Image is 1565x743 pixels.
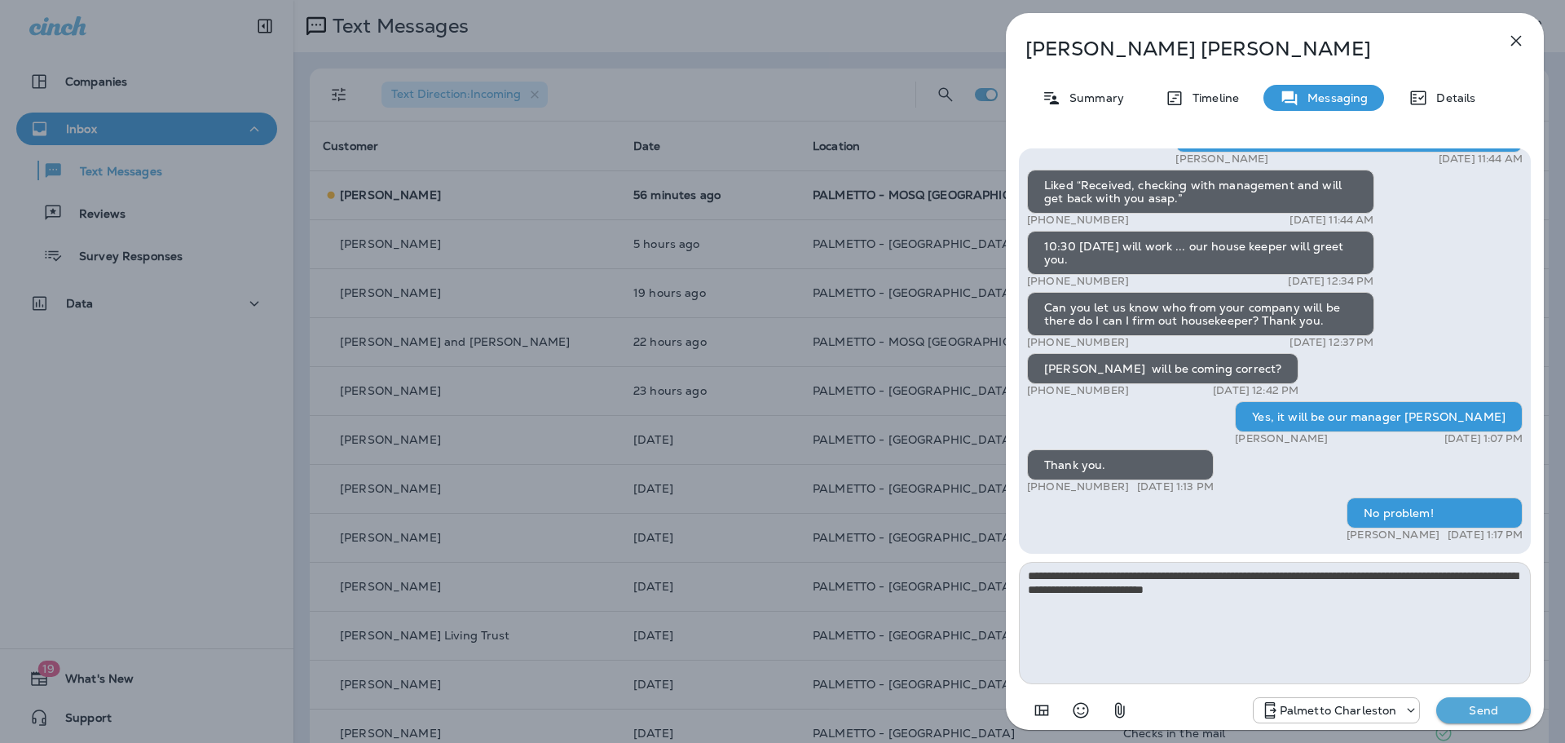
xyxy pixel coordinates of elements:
p: [PERSON_NAME] [1235,432,1328,445]
p: Timeline [1184,91,1239,104]
p: [DATE] 12:37 PM [1289,336,1373,349]
p: Palmetto Charleston [1280,704,1397,717]
p: [PHONE_NUMBER] [1027,384,1129,397]
p: [PHONE_NUMBER] [1027,214,1129,227]
p: [PERSON_NAME] [PERSON_NAME] [1025,38,1470,60]
p: [PERSON_NAME] [1175,153,1268,166]
p: [DATE] 1:07 PM [1444,432,1523,445]
div: Yes, it will be our manager [PERSON_NAME] [1235,401,1523,432]
div: Thank you. [1027,449,1214,480]
div: Liked “Received, checking with management and will get back with you asap.” [1027,170,1374,214]
p: [PHONE_NUMBER] [1027,275,1129,288]
p: Send [1449,703,1518,718]
div: 10:30 [DATE] will work ... our house keeper will greet you. [1027,231,1374,275]
p: [PHONE_NUMBER] [1027,336,1129,349]
p: [PHONE_NUMBER] [1027,480,1129,493]
div: +1 (843) 277-8322 [1254,701,1420,720]
div: No problem! [1347,498,1523,529]
p: [PERSON_NAME] [1347,529,1439,542]
p: [DATE] 11:44 AM [1439,153,1523,166]
button: Send [1436,697,1531,723]
button: Select an emoji [1065,694,1097,727]
div: Can you let us know who from your company will be there do I can I firm out housekeeper? Thank you. [1027,292,1374,336]
button: Add in a premade template [1025,694,1058,727]
div: [PERSON_NAME] will be coming correct? [1027,353,1298,384]
p: [DATE] 1:17 PM [1448,529,1523,542]
p: [DATE] 1:13 PM [1137,480,1214,493]
p: Details [1428,91,1475,104]
p: [DATE] 11:44 AM [1289,214,1373,227]
p: Summary [1061,91,1124,104]
p: [DATE] 12:42 PM [1213,384,1298,397]
p: [DATE] 12:34 PM [1288,275,1373,288]
p: Messaging [1299,91,1368,104]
